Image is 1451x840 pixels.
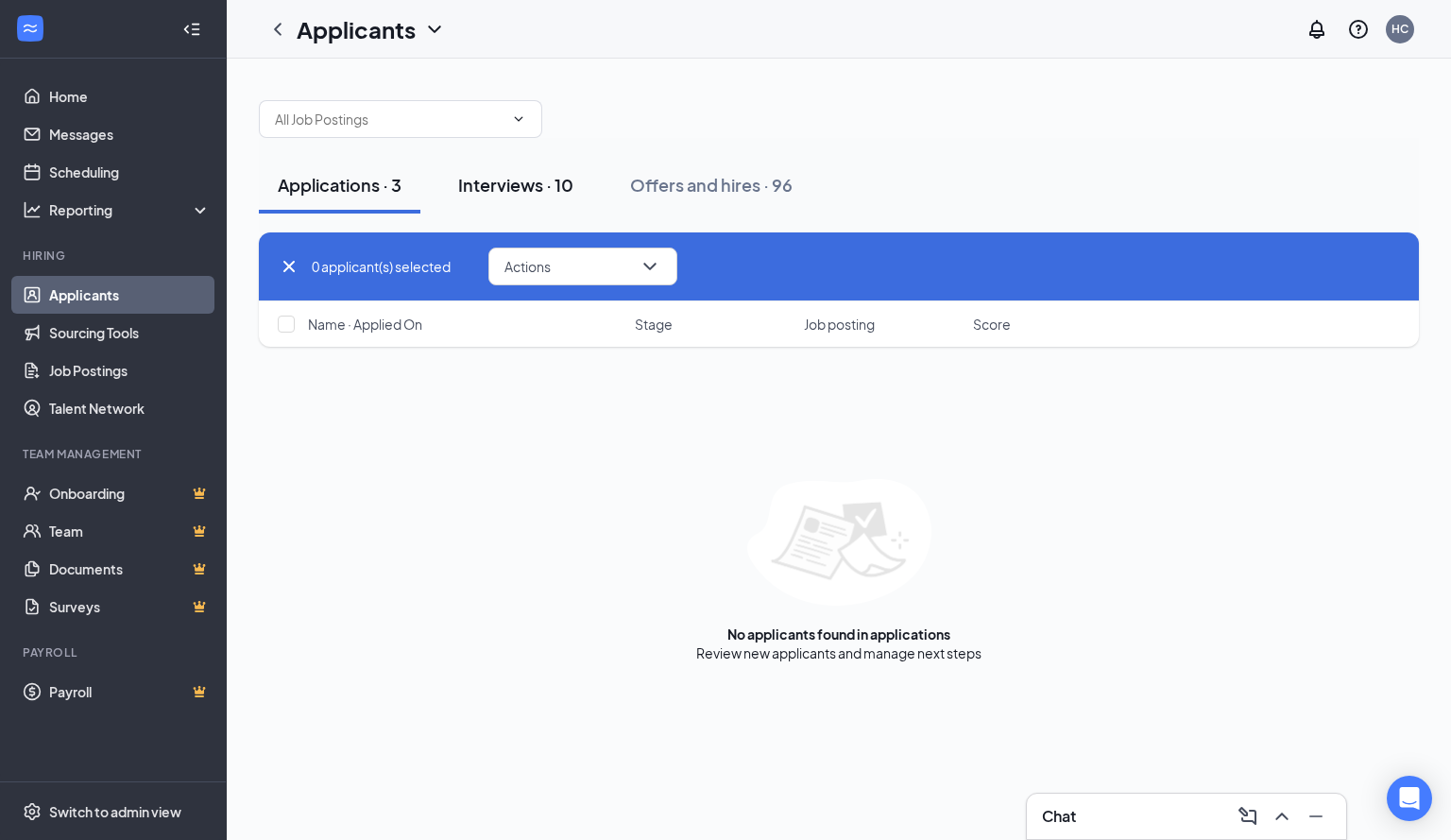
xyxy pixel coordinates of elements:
[488,248,677,285] button: ActionsChevronDown
[278,173,401,197] div: Applications · 3
[1306,18,1328,41] svg: Notifications
[504,260,551,273] span: Actions
[23,200,42,219] svg: Analysis
[1347,18,1370,41] svg: QuestionInfo
[49,77,211,115] a: Home
[49,200,212,219] div: Reporting
[727,625,950,643] div: No applicants found in applications
[49,153,211,191] a: Scheduling
[49,314,211,351] a: Sourcing Tools
[266,18,289,41] svg: ChevronLeft
[49,474,211,512] a: OnboardingCrown
[639,255,661,278] svg: ChevronDown
[630,173,793,197] div: Offers and hires · 96
[511,111,526,127] svg: ChevronDown
[23,802,42,821] svg: Settings
[747,479,931,606] img: empty-state
[1387,776,1432,821] div: Open Intercom Messenger
[23,446,207,462] div: Team Management
[23,248,207,264] div: Hiring
[49,802,181,821] div: Switch to admin view
[49,512,211,550] a: TeamCrown
[308,315,422,334] span: Name · Applied On
[1042,806,1076,827] h3: Chat
[275,109,504,129] input: All Job Postings
[23,644,207,660] div: Payroll
[297,13,416,45] h1: Applicants
[1237,805,1259,828] svg: ComposeMessage
[49,389,211,427] a: Talent Network
[49,276,211,314] a: Applicants
[804,315,875,334] span: Job posting
[1301,801,1331,831] button: Minimize
[1391,21,1408,37] div: HC
[458,173,573,197] div: Interviews · 10
[635,315,673,334] span: Stage
[696,643,982,662] div: Review new applicants and manage next steps
[1267,801,1297,831] button: ChevronUp
[1271,805,1293,828] svg: ChevronUp
[182,20,201,39] svg: Collapse
[49,588,211,626] a: SurveysCrown
[312,256,451,277] span: 0 applicant(s) selected
[49,550,211,588] a: DocumentsCrown
[1233,801,1263,831] button: ComposeMessage
[278,255,300,278] svg: Cross
[49,115,211,153] a: Messages
[973,315,1011,334] span: Score
[21,19,40,38] svg: WorkstreamLogo
[49,351,211,389] a: Job Postings
[49,673,211,711] a: PayrollCrown
[423,18,446,41] svg: ChevronDown
[1305,805,1327,828] svg: Minimize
